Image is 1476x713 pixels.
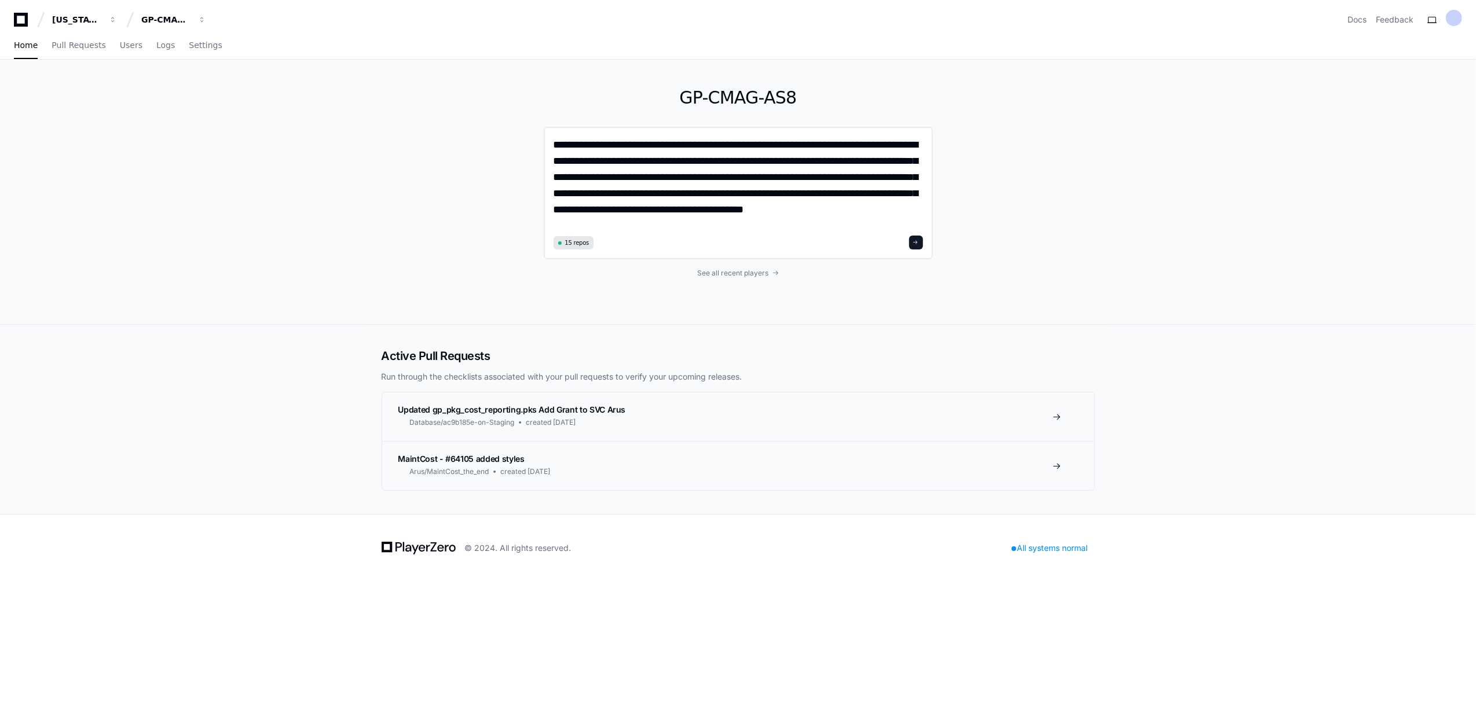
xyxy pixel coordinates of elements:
[410,467,489,476] span: Arus/MaintCost_the_end
[189,42,222,49] span: Settings
[1005,540,1095,556] div: All systems normal
[1347,14,1367,25] a: Docs
[14,42,38,49] span: Home
[52,14,102,25] div: [US_STATE] Pacific
[137,9,211,30] button: GP-CMAG-AS8
[120,32,142,59] a: Users
[565,238,589,247] span: 15 repos
[465,542,572,554] div: © 2024. All rights reserved.
[156,42,175,49] span: Logs
[52,42,105,49] span: Pull Requests
[156,32,175,59] a: Logs
[52,32,105,59] a: Pull Requests
[189,32,222,59] a: Settings
[382,348,1095,364] h2: Active Pull Requests
[382,392,1094,441] a: Updated gp_pkg_cost_reporting.pks Add Grant to SVC ArusDatabase/ac9b185e-on-Stagingcreated [DATE]
[398,454,525,464] span: MaintCost - #64105 added styles
[526,418,576,427] span: created [DATE]
[544,269,933,278] a: See all recent players
[47,9,122,30] button: [US_STATE] Pacific
[1376,14,1413,25] button: Feedback
[410,418,515,427] span: Database/ac9b185e-on-Staging
[501,467,551,476] span: created [DATE]
[382,371,1095,383] p: Run through the checklists associated with your pull requests to verify your upcoming releases.
[544,87,933,108] h1: GP-CMAG-AS8
[398,405,626,414] span: Updated gp_pkg_cost_reporting.pks Add Grant to SVC Arus
[697,269,768,278] span: See all recent players
[382,441,1094,490] a: MaintCost - #64105 added stylesArus/MaintCost_the_endcreated [DATE]
[120,42,142,49] span: Users
[14,32,38,59] a: Home
[141,14,191,25] div: GP-CMAG-AS8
